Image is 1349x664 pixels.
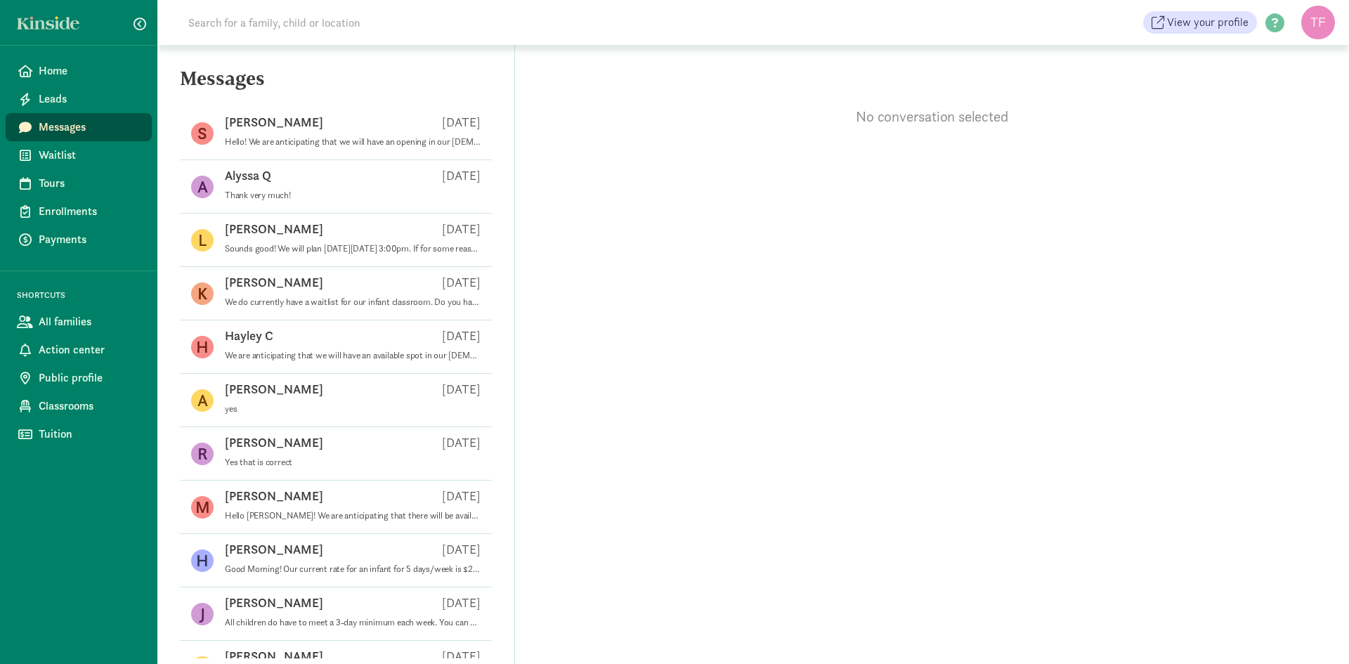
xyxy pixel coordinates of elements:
[442,541,481,558] p: [DATE]
[39,370,141,386] span: Public profile
[6,113,152,141] a: Messages
[442,594,481,611] p: [DATE]
[180,8,574,37] input: Search for a family, child or location
[191,336,214,358] figure: H
[39,119,141,136] span: Messages
[6,336,152,364] a: Action center
[1167,14,1249,31] span: View your profile
[225,564,481,575] p: Good Morning! Our current rate for an infant for 5 days/week is $265. Please let me know if you h...
[225,510,481,521] p: Hello [PERSON_NAME]! We are anticipating that there will be availability, but we cannot 100% guar...
[191,389,214,412] figure: A
[225,541,323,558] p: [PERSON_NAME]
[6,57,152,85] a: Home
[6,197,152,226] a: Enrollments
[191,549,214,572] figure: H
[39,398,141,415] span: Classrooms
[225,297,481,308] p: We do currently have a waitlist for our infant classroom. Do you have specific days and times tha...
[157,67,514,101] h5: Messages
[39,63,141,79] span: Home
[225,221,323,237] p: [PERSON_NAME]
[39,175,141,192] span: Tours
[6,85,152,113] a: Leads
[515,107,1349,126] p: No conversation selected
[442,381,481,398] p: [DATE]
[6,308,152,336] a: All families
[39,203,141,220] span: Enrollments
[225,190,481,201] p: Thank very much!
[225,434,323,451] p: [PERSON_NAME]
[39,147,141,164] span: Waitlist
[39,341,141,358] span: Action center
[39,426,141,443] span: Tuition
[225,594,323,611] p: [PERSON_NAME]
[225,457,481,468] p: Yes that is correct
[191,496,214,519] figure: M
[225,403,481,415] p: yes
[39,313,141,330] span: All families
[225,350,481,361] p: We are anticipating that we will have an available spot in our [DEMOGRAPHIC_DATA] classroom once ...
[442,488,481,504] p: [DATE]
[225,274,323,291] p: [PERSON_NAME]
[6,169,152,197] a: Tours
[442,167,481,184] p: [DATE]
[191,282,214,305] figure: K
[191,229,214,252] figure: L
[6,364,152,392] a: Public profile
[442,327,481,344] p: [DATE]
[225,243,481,254] p: Sounds good! We will plan [DATE][DATE] 3:00pm. If for some reason that day/time does not work and...
[191,176,214,198] figure: A
[225,327,273,344] p: Hayley C
[225,381,323,398] p: [PERSON_NAME]
[6,392,152,420] a: Classrooms
[442,114,481,131] p: [DATE]
[225,167,271,184] p: Alyssa Q
[191,122,214,145] figure: S
[442,221,481,237] p: [DATE]
[39,91,141,108] span: Leads
[442,434,481,451] p: [DATE]
[225,114,323,131] p: [PERSON_NAME]
[191,443,214,465] figure: R
[442,274,481,291] p: [DATE]
[6,420,152,448] a: Tuition
[6,226,152,254] a: Payments
[225,617,481,628] p: All children do have to meet a 3-day minimum each week. You can choose to attend less than 3 days...
[6,141,152,169] a: Waitlist
[225,136,481,148] p: Hello! We are anticipating that we will have an opening in our [DEMOGRAPHIC_DATA] classroom in Au...
[39,231,141,248] span: Payments
[191,603,214,625] figure: J
[225,488,323,504] p: [PERSON_NAME]
[1143,11,1257,34] a: View your profile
